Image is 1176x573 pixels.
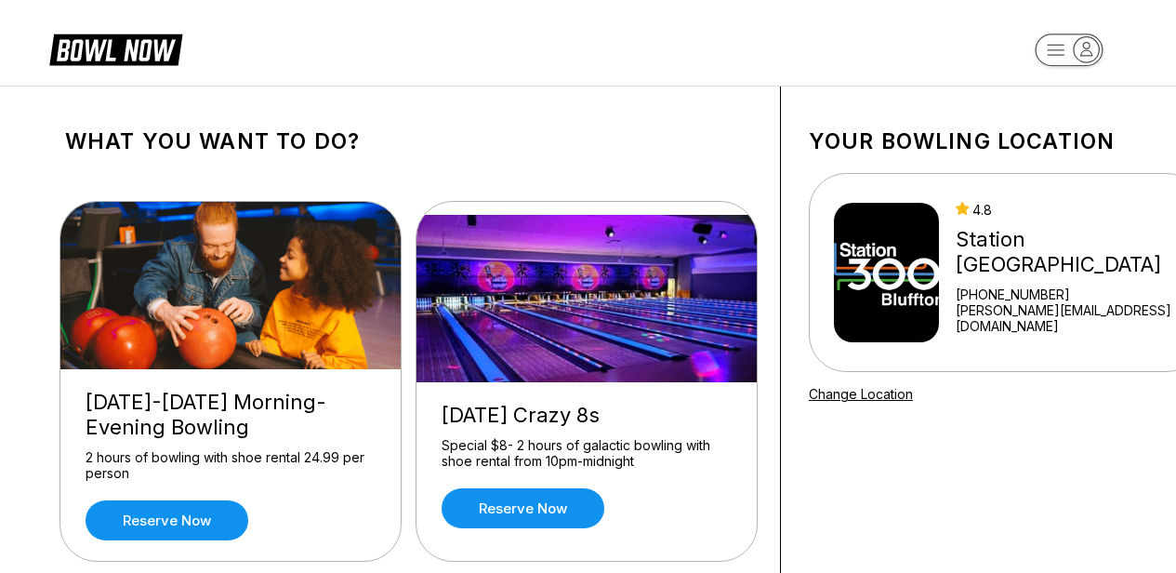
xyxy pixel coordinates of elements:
h1: What you want to do? [65,128,752,154]
div: 2 hours of bowling with shoe rental 24.99 per person [86,449,376,482]
img: Thursday Crazy 8s [416,215,759,382]
div: Special $8- 2 hours of galactic bowling with shoe rental from 10pm-midnight [442,437,732,470]
img: Friday-Sunday Morning-Evening Bowling [60,202,403,369]
div: [DATE]-[DATE] Morning-Evening Bowling [86,390,376,440]
a: Reserve now [86,500,248,540]
a: Reserve now [442,488,604,528]
div: [DATE] Crazy 8s [442,403,732,428]
a: Change Location [809,386,913,402]
img: Station 300 Bluffton [834,203,939,342]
